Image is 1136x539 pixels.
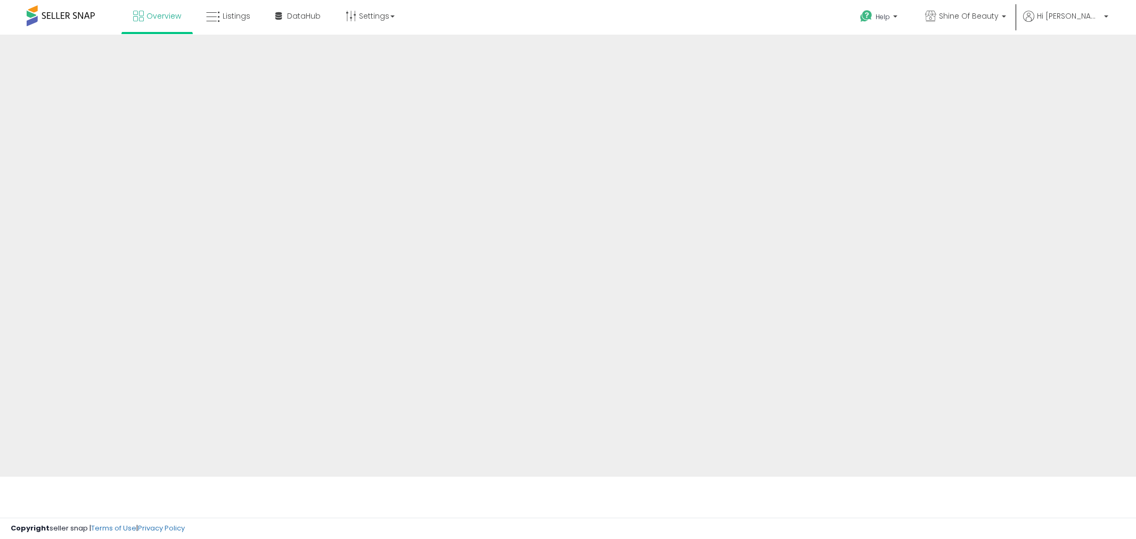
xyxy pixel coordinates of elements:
span: Listings [223,11,250,21]
span: Shine Of Beauty [939,11,999,21]
i: Get Help [860,10,873,23]
a: Help [852,2,908,35]
span: Overview [146,11,181,21]
span: Help [876,12,890,21]
span: Hi [PERSON_NAME] [1037,11,1101,21]
a: Hi [PERSON_NAME] [1023,11,1108,35]
span: DataHub [287,11,321,21]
